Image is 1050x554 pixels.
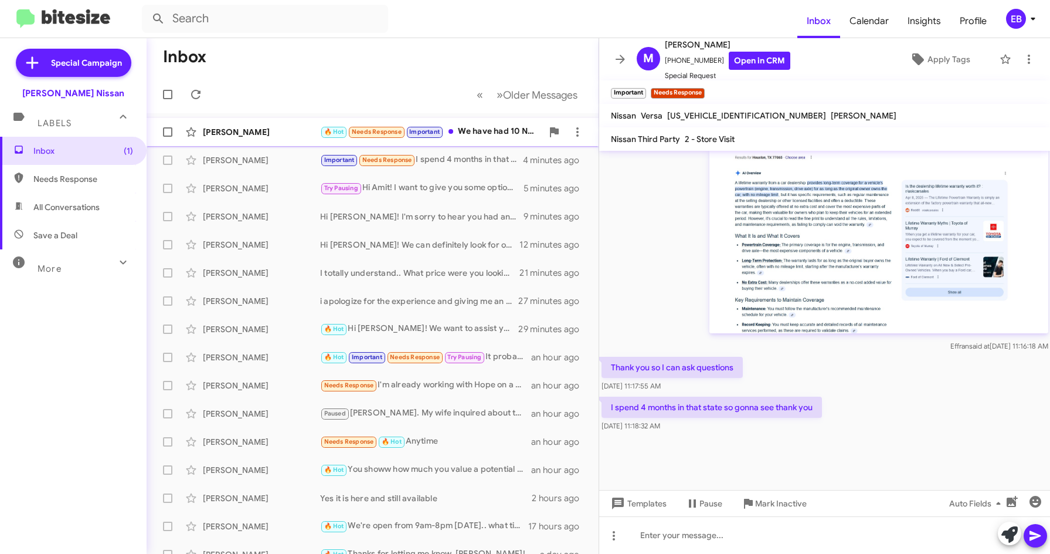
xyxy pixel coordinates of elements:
div: [PERSON_NAME] [203,521,320,532]
div: an hour ago [531,352,589,363]
small: Needs Response [651,88,705,99]
span: Nissan Third Party [611,134,680,144]
a: Open in CRM [729,52,790,70]
span: 🔥 Hot [324,466,344,474]
span: (1) [124,145,133,157]
a: Special Campaign [16,49,131,77]
span: Save a Deal [33,229,77,241]
span: [DATE] 11:17:55 AM [602,381,661,390]
div: [PERSON_NAME] [203,323,320,335]
span: Needs Response [324,438,374,445]
div: 9 minutes ago [524,211,589,222]
span: Mark Inactive [755,493,807,514]
button: EB [996,9,1037,29]
div: EB [1006,9,1026,29]
div: [PERSON_NAME] [203,211,320,222]
span: M [643,49,654,68]
div: [PERSON_NAME] Nissan [22,87,124,99]
div: [PERSON_NAME] [203,408,320,420]
div: Hi [PERSON_NAME]! We want to assist you in getting a great deal! When would you be available to s... [320,322,519,336]
div: an hour ago [531,436,589,448]
div: [PERSON_NAME] [203,380,320,391]
div: I totally understand.. What price were you looking for? [320,267,519,279]
span: « [477,87,483,102]
button: Pause [676,493,732,514]
div: [PERSON_NAME] [203,352,320,363]
span: Labels [38,118,72,129]
span: [DATE] 11:18:32 AM [602,421,660,430]
img: MEe4c33e48bf9d9f11e388ea8117c1f566 [709,148,1048,333]
a: Profile [950,4,996,38]
div: an hour ago [531,408,589,420]
span: Auto Fields [949,493,1005,514]
a: Inbox [797,4,840,38]
span: 🔥 Hot [324,522,344,530]
span: Needs Response [33,173,133,185]
div: i apologize for the experience and giving me an opportunity for better training on customer exper... [320,295,519,307]
div: [PERSON_NAME]. My wife inquired about the vehicle whilst we are in the midst of purchasing anothe... [320,407,531,420]
span: Needs Response [362,156,412,164]
span: 🔥 Hot [324,353,344,361]
button: Apply Tags [885,49,994,70]
span: said at [969,342,989,350]
div: [PERSON_NAME] [203,492,320,504]
div: I'm already working with Hope on a vehicle, but thank you [320,379,531,392]
a: Calendar [840,4,898,38]
span: [PERSON_NAME] [665,38,790,52]
span: 2 - Store Visit [685,134,735,144]
div: 4 minutes ago [523,154,589,166]
div: [PERSON_NAME] [203,464,320,476]
div: [PERSON_NAME] [203,436,320,448]
span: Apply Tags [927,49,970,70]
span: Special Campaign [51,57,122,69]
a: Insights [898,4,950,38]
input: Search [142,5,388,33]
div: 2 hours ago [532,492,589,504]
div: It probably won't be until next month 😞 [320,350,531,364]
span: All Conversations [33,201,100,213]
span: Inbox [33,145,133,157]
button: Templates [599,493,676,514]
span: [US_VEHICLE_IDENTIFICATION_NUMBER] [667,110,826,121]
span: Try Pausing [324,184,358,192]
span: Needs Response [324,381,374,389]
div: I spend 4 months in that state so gonna see thank you [320,153,523,167]
span: More [38,264,62,274]
button: Previous [470,83,490,107]
div: Hi [PERSON_NAME]! I'm sorry to hear you had an injury. We are here to help once you feel back to ... [320,211,524,222]
span: Versa [641,110,662,121]
span: Templates [609,493,667,514]
div: Yes it is here and still available [320,492,532,504]
span: 🔥 Hot [324,128,344,136]
div: 17 hours ago [528,521,589,532]
div: 29 minutes ago [519,323,589,335]
span: [PERSON_NAME] [831,110,896,121]
span: Pause [699,493,722,514]
span: Needs Response [352,128,402,136]
div: Hi [PERSON_NAME]! We can definitely look for one for you, is there a specific color you are inter... [320,239,519,251]
div: Anytime [320,435,531,448]
p: I spend 4 months in that state so gonna see thank you [602,397,822,418]
span: 🔥 Hot [324,325,344,333]
button: Auto Fields [940,493,1015,514]
span: Effran [DATE] 11:16:18 AM [950,342,1048,350]
span: [PHONE_NUMBER] [665,52,790,70]
span: Nissan [611,110,636,121]
div: Hi Amit! I want to give you some options! Tell me a little bit more of what you're looking for, a... [320,181,524,195]
div: [PERSON_NAME] [203,154,320,166]
span: » [497,87,503,102]
div: [PERSON_NAME] [203,126,320,138]
span: Important [352,353,382,361]
span: Paused [324,410,346,417]
div: 27 minutes ago [519,295,589,307]
div: an hour ago [531,464,589,476]
small: Important [611,88,646,99]
div: We have had 10 Nissian vehicles over these past 21 years but never have had to take a note as hig... [320,125,542,138]
span: Special Request [665,70,790,82]
div: [PERSON_NAME] [203,183,320,194]
span: Older Messages [503,89,577,102]
span: 🔥 Hot [382,438,402,445]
